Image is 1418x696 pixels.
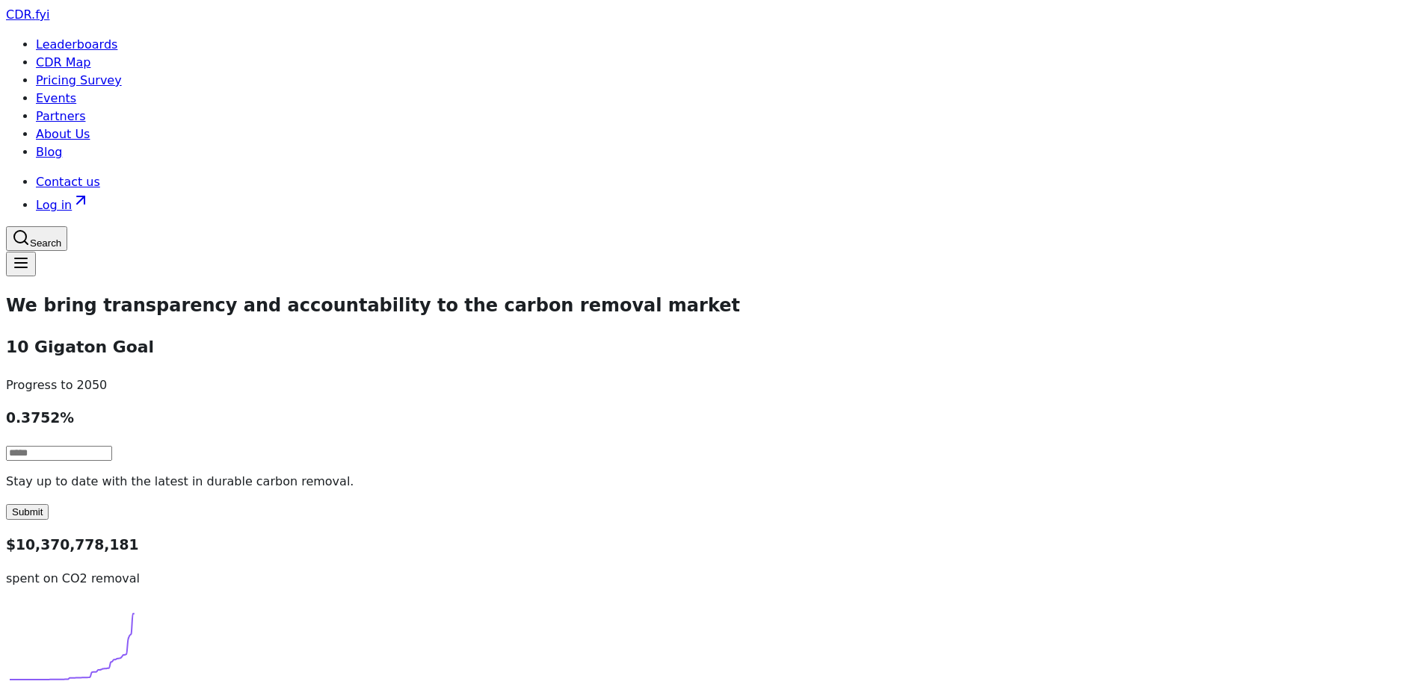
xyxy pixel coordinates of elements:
[6,535,1412,556] h3: $10,370,778,181
[31,7,35,22] span: .
[103,295,431,316] span: transparency and accountability
[36,127,90,141] a: About Us
[6,473,1412,491] p: Stay up to date with the latest in durable carbon removal.
[6,504,49,520] button: Submit
[36,73,122,87] a: Pricing Survey
[36,109,85,123] a: Partners
[6,226,67,251] button: Search
[6,570,1412,588] p: spent on CO2 removal
[36,37,117,52] a: Leaderboards
[6,335,1412,360] h3: 10 Gigaton Goal
[6,173,1412,214] nav: Main
[30,237,61,249] span: Search
[36,55,90,69] a: CDR Map
[6,7,49,22] a: CDR.fyi
[36,175,100,189] a: Contact us
[6,292,1412,319] h2: We bring to the carbon removal market
[6,376,1412,394] p: Progress to 2050
[6,36,1412,161] nav: Main
[6,408,1412,429] h3: 0.3752%
[36,145,62,159] a: Blog
[36,198,90,212] a: Log in
[6,7,49,22] span: CDR fyi
[36,91,76,105] a: Events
